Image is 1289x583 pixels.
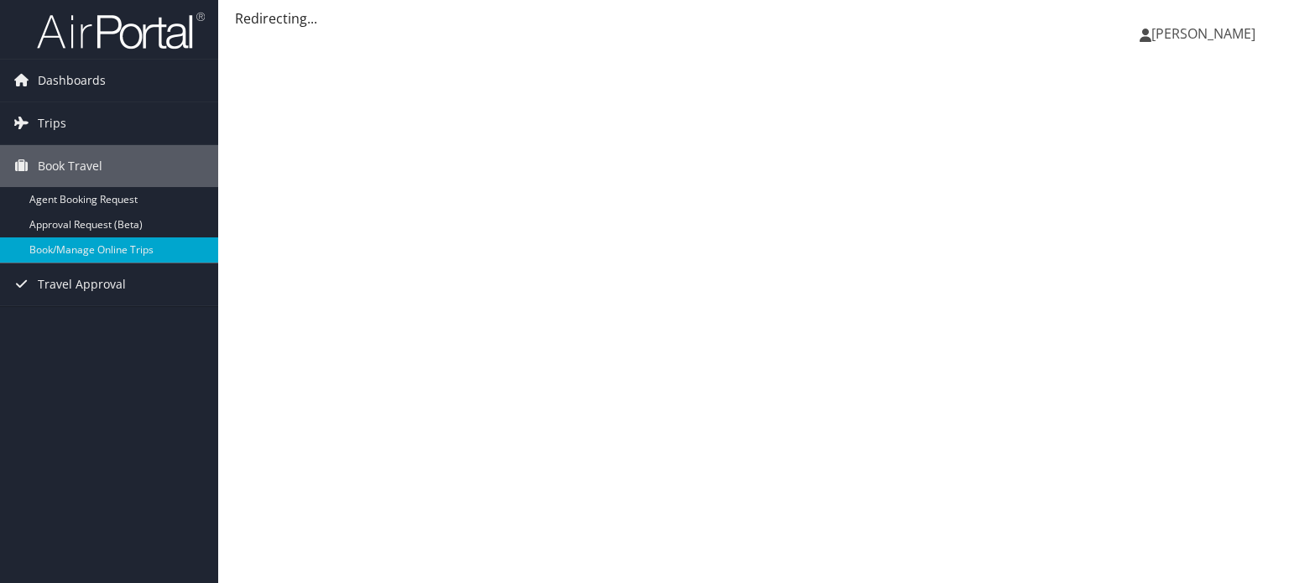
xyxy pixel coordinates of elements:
[1140,8,1272,59] a: [PERSON_NAME]
[38,263,126,305] span: Travel Approval
[38,102,66,144] span: Trips
[38,145,102,187] span: Book Travel
[37,11,205,50] img: airportal-logo.png
[38,60,106,102] span: Dashboards
[1151,24,1255,43] span: [PERSON_NAME]
[235,8,1272,29] div: Redirecting...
